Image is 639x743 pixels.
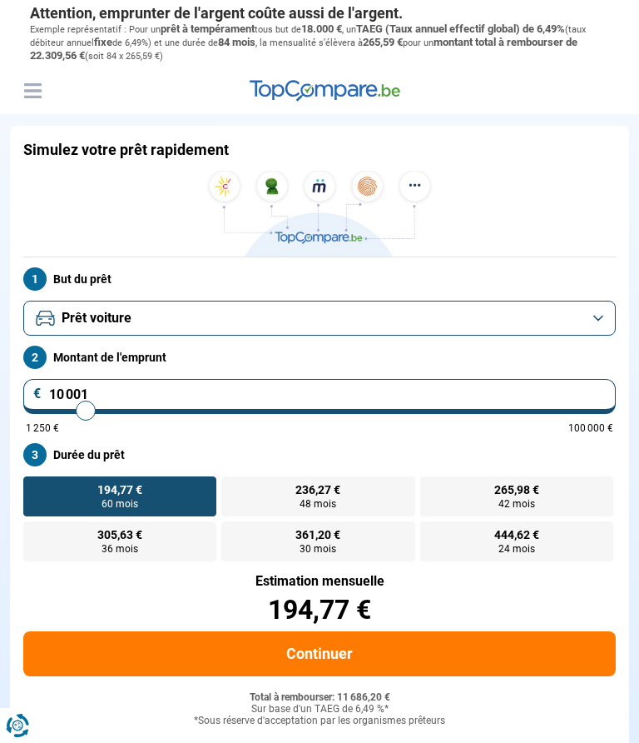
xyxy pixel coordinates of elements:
button: Continuer [23,631,616,676]
span: 236,27 € [295,484,340,496]
span: 265,98 € [494,484,539,496]
label: Durée du prêt [23,443,616,466]
span: 444,62 € [494,529,539,541]
span: prêt à tempérament [161,22,255,35]
span: 36 mois [102,544,138,554]
div: Estimation mensuelle [23,575,616,588]
h1: Simulez votre prêt rapidement [23,141,229,159]
label: But du prêt [23,267,616,291]
span: 24 mois [498,544,535,554]
span: 100 000 € [568,423,613,433]
img: TopCompare.be [203,171,436,257]
span: 194,77 € [97,484,142,496]
span: fixe [94,36,112,48]
span: 30 mois [300,544,336,554]
span: 84 mois [218,36,255,48]
span: 305,63 € [97,529,142,541]
span: montant total à rembourser de 22.309,56 € [30,36,577,62]
label: Montant de l'emprunt [23,346,616,369]
img: TopCompare [250,80,400,102]
button: Prêt voiture [23,301,616,336]
span: 265,59 € [363,36,403,48]
span: TAEG (Taux annuel effectif global) de 6,49% [356,22,565,35]
span: € [33,387,42,401]
span: 361,20 € [295,529,340,541]
span: 48 mois [300,499,336,509]
div: Sur base d'un TAEG de 6,49 %* [23,704,616,716]
p: Exemple représentatif : Pour un tous but de , un (taux débiteur annuel de 6,49%) et une durée de ... [30,22,609,63]
button: Menu [20,78,45,103]
span: 42 mois [498,499,535,509]
p: Attention, emprunter de l'argent coûte aussi de l'argent. [30,4,609,22]
span: 60 mois [102,499,138,509]
span: 18.000 € [301,22,342,35]
div: 194,77 € [23,596,616,623]
span: 1 250 € [26,423,59,433]
div: *Sous réserve d'acceptation par les organismes prêteurs [23,716,616,727]
span: Prêt voiture [62,309,131,327]
div: Total à rembourser: 11 686,20 € [23,692,616,704]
